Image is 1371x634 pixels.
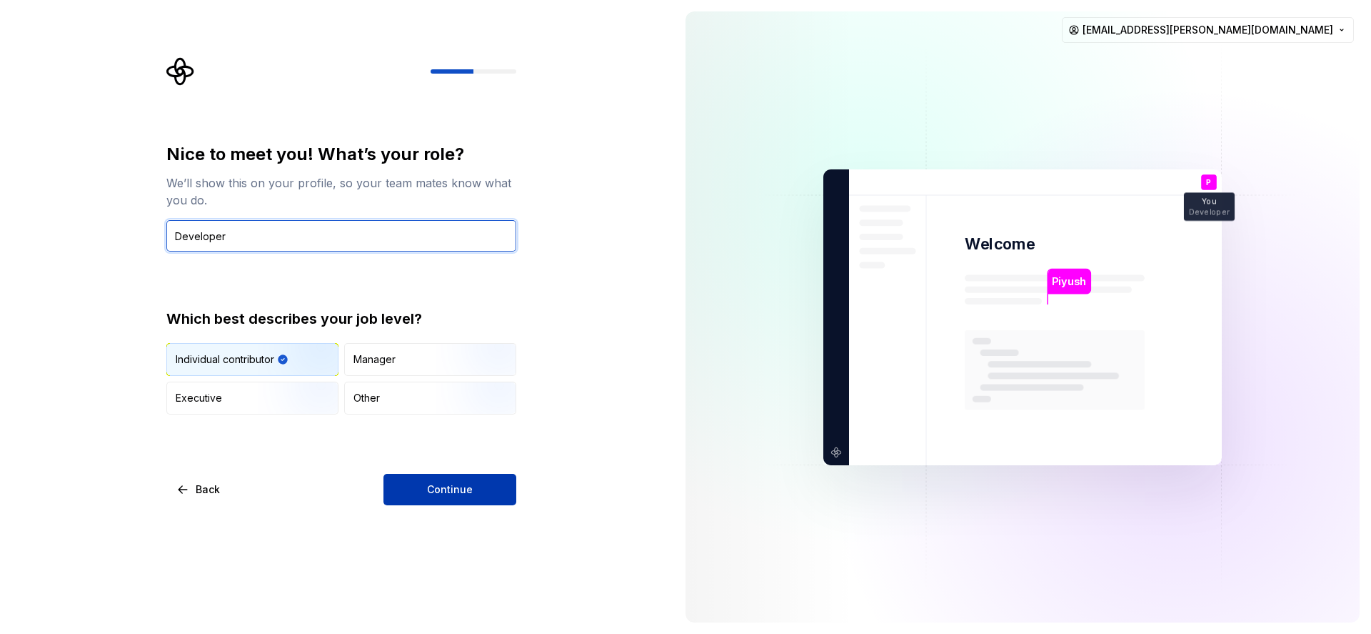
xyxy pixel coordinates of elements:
[166,143,516,166] div: Nice to meet you! What’s your role?
[166,309,516,329] div: Which best describes your job level?
[1062,17,1354,43] button: [EMAIL_ADDRESS][PERSON_NAME][DOMAIN_NAME]
[353,352,396,367] div: Manager
[176,352,274,367] div: Individual contributor
[1083,23,1333,37] span: [EMAIL_ADDRESS][PERSON_NAME][DOMAIN_NAME]
[166,220,516,252] input: Job title
[196,482,220,497] span: Back
[1206,178,1211,186] p: P
[1189,208,1230,216] p: Developer
[166,174,516,209] div: We’ll show this on your profile, so your team mates know what you do.
[166,474,232,505] button: Back
[166,57,195,86] svg: Supernova Logo
[1202,197,1216,205] p: You
[383,474,516,505] button: Continue
[176,391,222,405] div: Executive
[1052,273,1086,289] p: Piyush
[353,391,380,405] div: Other
[427,482,473,497] span: Continue
[965,234,1035,254] p: Welcome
